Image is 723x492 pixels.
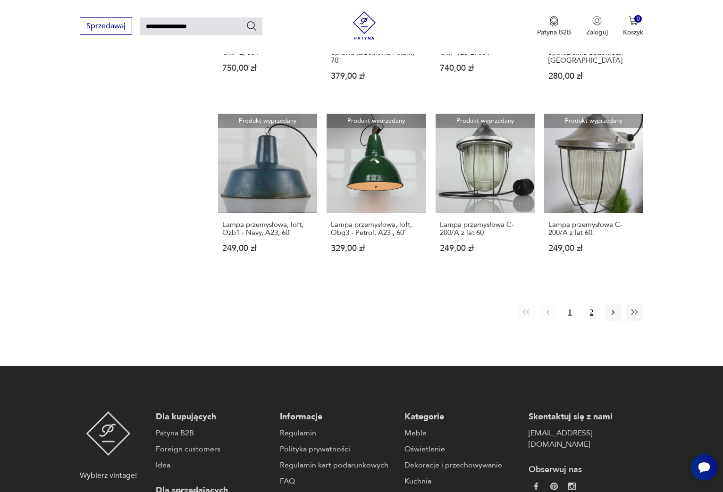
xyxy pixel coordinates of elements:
[586,28,608,37] p: Zaloguj
[623,16,643,37] button: 0Koszyk
[350,11,378,40] img: Patyna - sklep z meblami i dekoracjami vintage
[80,24,132,30] a: Sprzedawaj
[218,114,317,271] a: Produkt wyprzedanyLampa przemysłowa, loft, Ożb1 - Navy, A23, 60`Lampa przemysłowa, loft, Ożb1 - N...
[436,114,535,271] a: Produkt wyprzedanyLampa przemysłowa C-200/A z lat 60Lampa przemysłowa C-200/A z lat 60249,00 zł
[156,427,270,439] a: Patyna B2B
[548,41,639,65] h3: Lampa Przemysłowa Spółdzielnia Budometal [GEOGRAPHIC_DATA]
[544,114,644,271] a: Produkt wyprzedanyLampa przemysłowa C-200/A z lat 60.Lampa przemysłowa C-200/A z lat 60.249,00 zł
[404,411,519,423] p: Kategorie
[548,244,639,252] p: 249,00 zł
[331,41,422,65] h3: Lampa przemysłowa, loft, oprawa jarzeniowa Polam, 70`
[529,427,644,450] a: [EMAIL_ADDRESS][DOMAIN_NAME]
[404,427,519,439] a: Meble
[222,244,313,252] p: 249,00 zł
[548,72,639,80] p: 280,00 zł
[440,41,530,57] h3: Lampa przemysłowa, loft, ORP 125-E, 60`.
[280,427,395,439] a: Regulamin
[586,16,608,37] button: Zaloguj
[327,114,426,271] a: Produkt wyprzedanyLampa przemysłowa, loft, Obg3 - Petrol, A23 , 60`Lampa przemysłowa, loft, Obg3 ...
[404,459,519,471] a: Dekoracje i przechowywanie
[568,483,576,490] img: c2fd9cf7f39615d9d6839a72ae8e59e5.webp
[86,411,131,456] img: Patyna - sklep z meblami i dekoracjami vintage
[691,454,717,481] iframe: Smartsupp widget button
[532,483,540,490] img: da9060093f698e4c3cedc1453eec5031.webp
[280,411,395,423] p: Informacje
[634,15,642,23] div: 0
[529,464,644,475] p: Obserwuj nas
[623,28,643,37] p: Koszyk
[331,72,422,80] p: 379,00 zł
[156,443,270,455] a: Foreign customers
[80,470,137,481] p: Wybierz vintage!
[550,483,558,490] img: 37d27d81a828e637adc9f9cb2e3d3a8a.webp
[537,16,571,37] button: Patyna B2B
[80,17,132,35] button: Sprzedawaj
[404,475,519,487] a: Kuchnia
[331,221,422,237] h3: Lampa przemysłowa, loft, Obg3 - Petrol, A23 , 60`
[549,16,559,26] img: Ikona medalu
[537,28,571,37] p: Patyna B2B
[404,443,519,455] a: Oświetlenie
[222,221,313,237] h3: Lampa przemysłowa, loft, Ożb1 - Navy, A23, 60`
[331,244,422,252] p: 329,00 zł
[583,304,600,321] button: 2
[222,41,313,57] h3: Lampa przemysłowa, loft, ORP-2, 60`.
[440,244,530,252] p: 249,00 zł
[629,16,638,25] img: Ikona koszyka
[592,16,602,25] img: Ikonka użytkownika
[440,64,530,72] p: 740,00 zł
[280,459,395,471] a: Regulamin kart podarunkowych
[529,411,644,423] p: Skontaktuj się z nami
[548,221,639,237] h3: Lampa przemysłowa C-200/A z lat 60.
[280,475,395,487] a: FAQ
[222,64,313,72] p: 750,00 zł
[537,16,571,37] a: Ikona medaluPatyna B2B
[280,443,395,455] a: Polityka prywatności
[156,459,270,471] a: Idea
[440,221,530,237] h3: Lampa przemysłowa C-200/A z lat 60
[156,411,270,423] p: Dla kupujących
[561,304,578,321] button: 1
[246,20,257,32] button: Szukaj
